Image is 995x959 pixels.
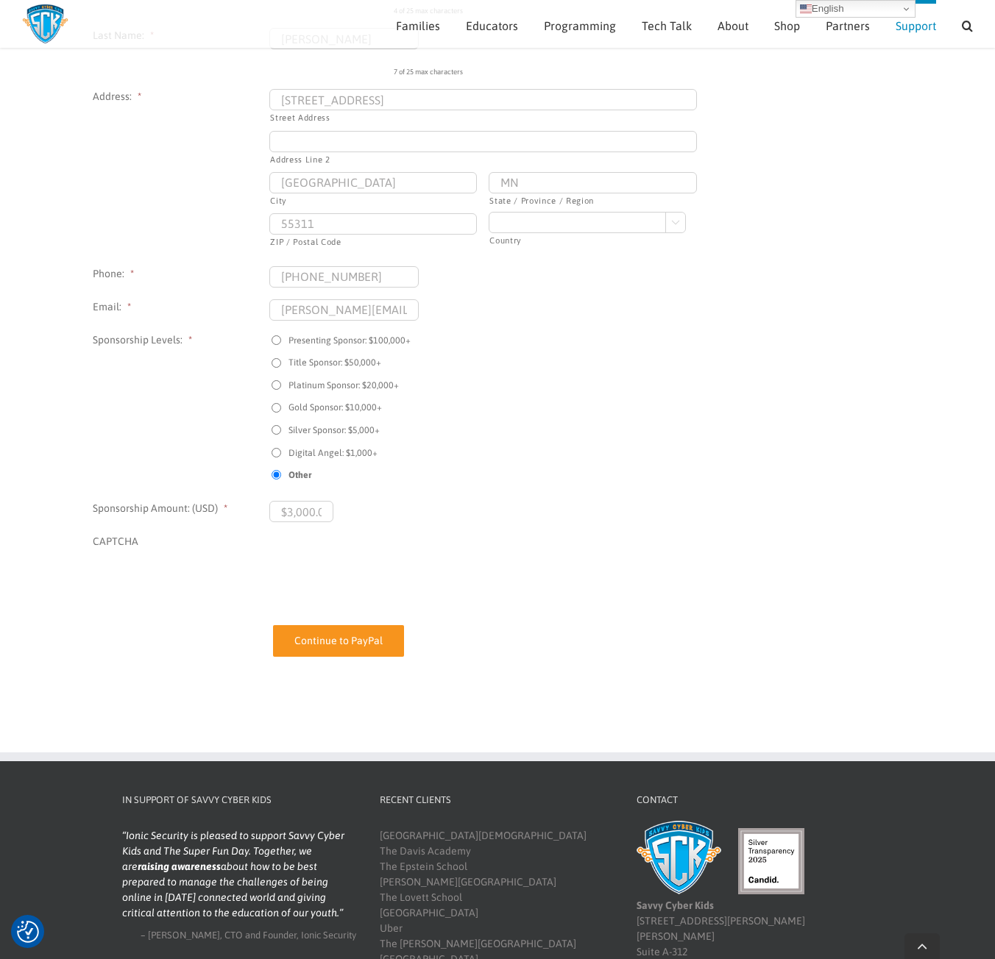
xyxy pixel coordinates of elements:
label: Country [489,234,696,246]
label: Street Address [270,111,696,124]
h4: Contact [637,793,871,808]
label: Other [288,468,311,482]
h4: Recent Clients [380,793,614,808]
iframe: reCAPTCHA [269,534,493,591]
span: Shop [774,20,800,32]
button: Consent Preferences [17,921,39,943]
label: Phone: [93,266,269,282]
img: Savvy Cyber Kids [637,821,721,894]
img: Revisit consent button [17,921,39,943]
label: Email: [93,299,269,315]
label: Sponsorship Amount: (USD) [93,501,269,516]
span: Ionic Security [301,930,356,941]
h4: In Support of Savvy Cyber Kids [122,793,356,808]
label: Digital Angel: $1,000+ [288,446,378,460]
strong: raising awareness [138,860,221,872]
img: Savvy Cyber Kids Logo [22,4,68,44]
blockquote: Ionic Security is pleased to support Savvy Cyber Kids and The Super Fun Day. Together, we are abo... [122,828,356,921]
span: About [718,20,748,32]
span: Programming [544,20,616,32]
input: Continue to PayPal [273,625,404,657]
label: Sponsorship Levels: [93,332,269,348]
label: City [270,194,477,207]
label: State / Province / Region [489,194,696,207]
label: Address Line 2 [270,153,696,165]
div: 7 of 25 max characters [394,55,787,77]
span: Support [896,20,936,32]
span: Tech Talk [642,20,692,32]
label: CAPTCHA [93,534,269,549]
span: [PERSON_NAME] [148,930,220,941]
label: Presenting Sponsor: $100,000+ [288,334,411,347]
span: Partners [826,20,870,32]
label: Title Sponsor: $50,000+ [288,356,381,369]
label: Platinum Sponsor: $20,000+ [288,379,399,392]
label: Silver Sponsor: $5,000+ [288,424,380,437]
span: Educators [466,20,518,32]
span: Families [396,20,440,32]
img: en [800,3,812,15]
label: Address: [93,89,269,104]
label: Gold Sponsor: $10,000+ [288,401,382,414]
label: ZIP / Postal Code [270,235,477,248]
img: candid-seal-silver-2025.svg [738,828,804,894]
b: Savvy Cyber Kids [637,899,714,911]
span: CTO and Founder [224,930,297,941]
